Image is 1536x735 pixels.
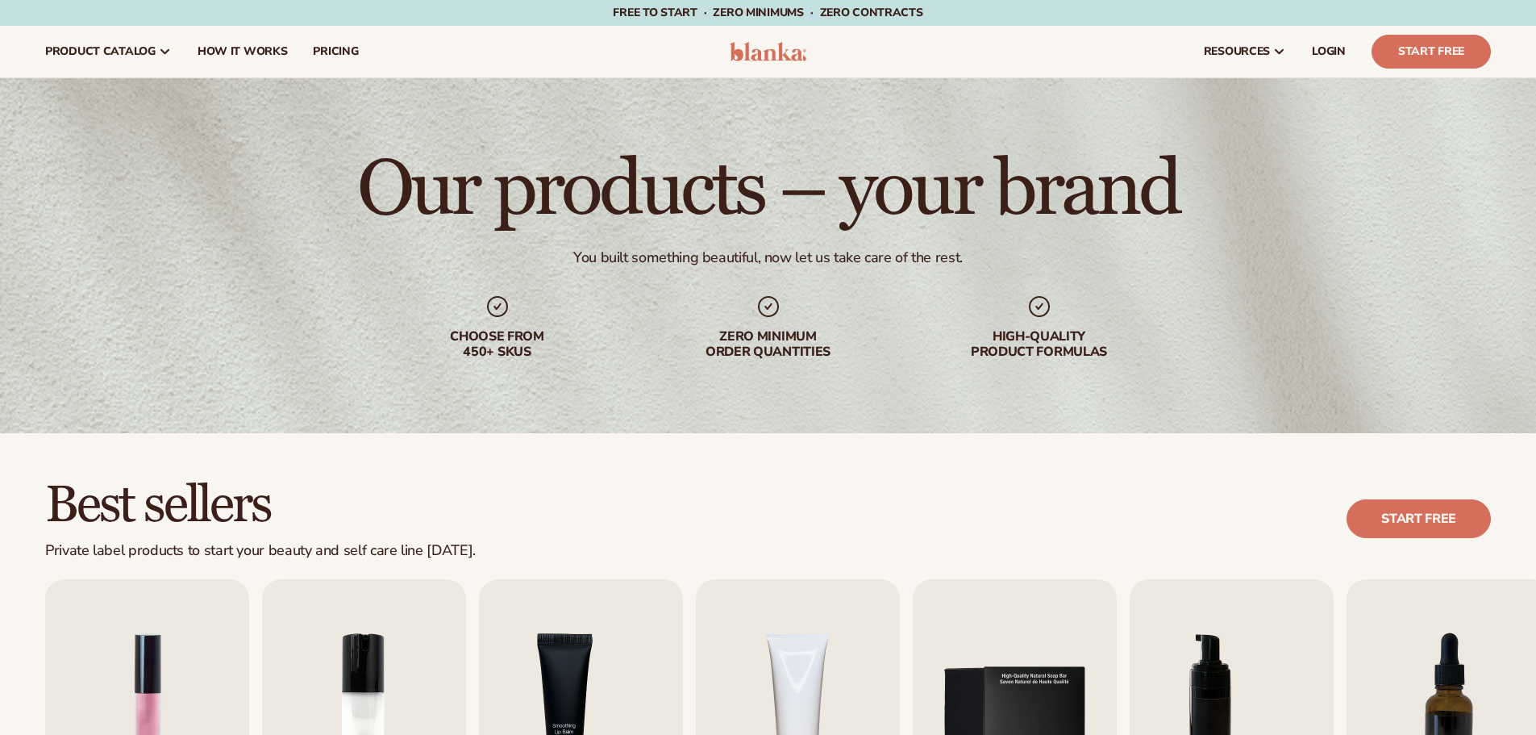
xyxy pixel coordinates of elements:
[613,5,922,20] span: Free to start · ZERO minimums · ZERO contracts
[45,542,476,560] div: Private label products to start your beauty and self care line [DATE].
[1312,45,1346,58] span: LOGIN
[185,26,301,77] a: How It Works
[198,45,288,58] span: How It Works
[1372,35,1491,69] a: Start Free
[1191,26,1299,77] a: resources
[45,478,476,532] h2: Best sellers
[936,329,1143,360] div: High-quality product formulas
[300,26,371,77] a: pricing
[32,26,185,77] a: product catalog
[1347,499,1491,538] a: Start free
[1299,26,1359,77] a: LOGIN
[357,152,1179,229] h1: Our products – your brand
[730,42,806,61] img: logo
[665,329,872,360] div: Zero minimum order quantities
[45,45,156,58] span: product catalog
[313,45,358,58] span: pricing
[394,329,601,360] div: Choose from 450+ Skus
[1204,45,1270,58] span: resources
[573,248,963,267] div: You built something beautiful, now let us take care of the rest.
